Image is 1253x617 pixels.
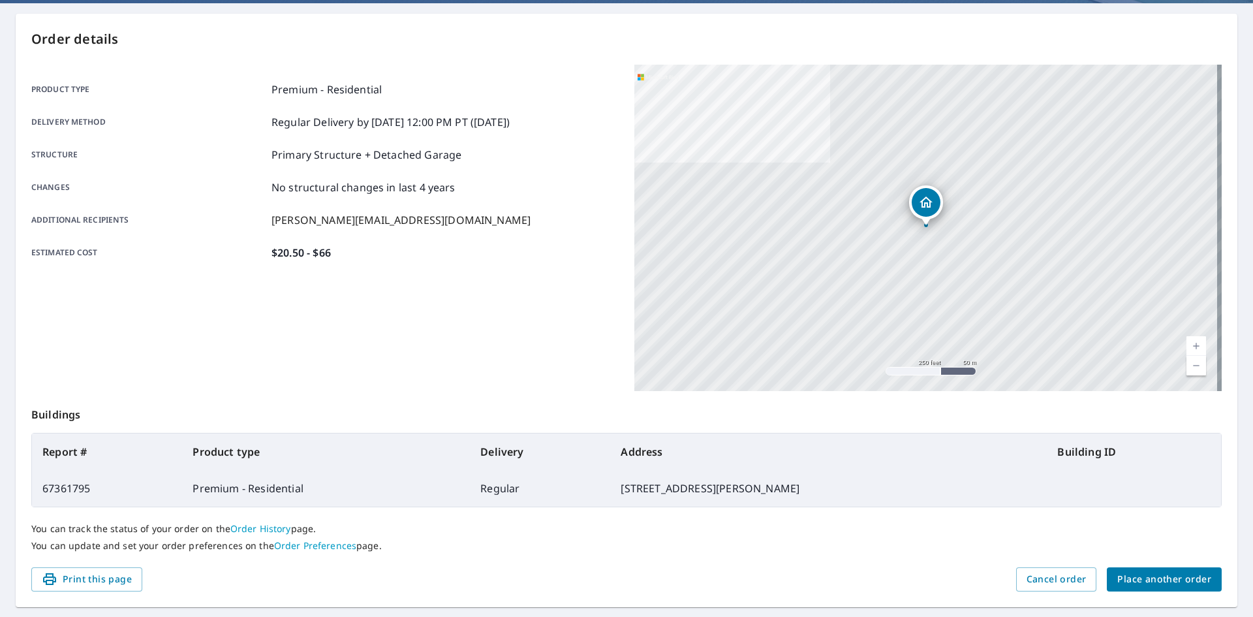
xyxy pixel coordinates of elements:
th: Delivery [470,434,610,470]
p: No structural changes in last 4 years [271,180,456,195]
p: $20.50 - $66 [271,245,331,261]
p: Changes [31,180,266,195]
p: Buildings [31,391,1222,433]
th: Report # [32,434,182,470]
button: Place another order [1107,567,1222,592]
td: [STREET_ADDRESS][PERSON_NAME] [610,470,1047,507]
p: Additional recipients [31,212,266,228]
td: Premium - Residential [182,470,470,507]
a: Order Preferences [274,539,356,552]
p: Structure [31,147,266,163]
span: Print this page [42,571,132,588]
button: Cancel order [1016,567,1097,592]
th: Building ID [1047,434,1221,470]
div: Dropped pin, building 1, Residential property, 8211 Hawthorne Rd Bethesda, MD 20817 [909,185,943,226]
th: Address [610,434,1047,470]
p: Delivery method [31,114,266,130]
button: Print this page [31,567,142,592]
p: [PERSON_NAME][EMAIL_ADDRESS][DOMAIN_NAME] [271,212,531,228]
p: You can track the status of your order on the page. [31,523,1222,535]
a: Current Level 17, Zoom Out [1186,356,1206,375]
a: Current Level 17, Zoom In [1186,336,1206,356]
span: Cancel order [1027,571,1087,588]
p: Order details [31,29,1222,49]
p: Regular Delivery by [DATE] 12:00 PM PT ([DATE]) [271,114,510,130]
td: Regular [470,470,610,507]
p: Premium - Residential [271,82,382,97]
p: Primary Structure + Detached Garage [271,147,461,163]
td: 67361795 [32,470,182,507]
p: Product type [31,82,266,97]
span: Place another order [1117,571,1211,588]
th: Product type [182,434,470,470]
p: You can update and set your order preferences on the page. [31,540,1222,552]
a: Order History [230,522,291,535]
p: Estimated cost [31,245,266,261]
